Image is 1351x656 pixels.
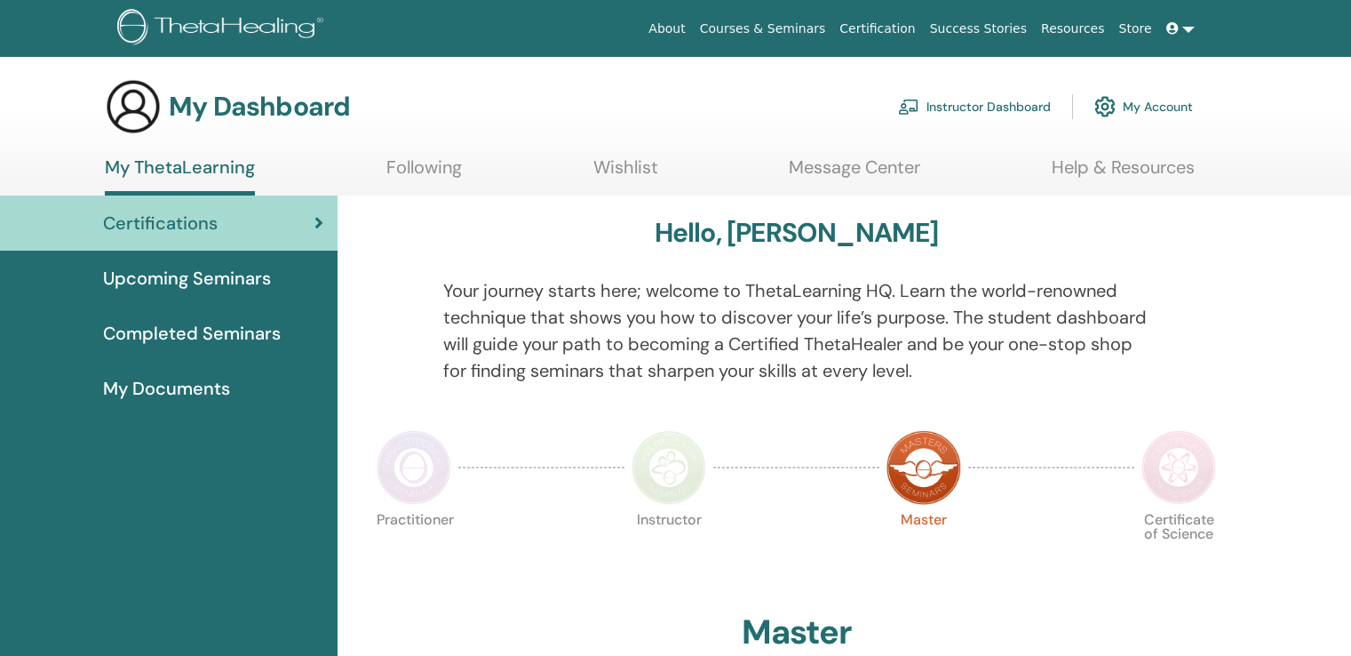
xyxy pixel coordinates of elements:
a: About [641,12,692,45]
p: Practitioner [377,513,451,588]
a: Following [386,156,462,191]
img: chalkboard-teacher.svg [898,99,919,115]
a: Certification [832,12,922,45]
span: Certifications [103,210,218,236]
a: Courses & Seminars [693,12,833,45]
img: Instructor [632,430,706,505]
a: Message Center [789,156,920,191]
a: Wishlist [593,156,658,191]
img: Master [886,430,961,505]
a: Help & Resources [1052,156,1195,191]
p: Your journey starts here; welcome to ThetaLearning HQ. Learn the world-renowned technique that sh... [443,277,1150,384]
a: Success Stories [923,12,1034,45]
a: Instructor Dashboard [898,87,1051,126]
h3: Hello, [PERSON_NAME] [655,217,939,249]
h2: Master [742,612,852,653]
a: My Account [1094,87,1193,126]
a: Store [1112,12,1159,45]
span: Completed Seminars [103,320,281,347]
span: Upcoming Seminars [103,265,271,292]
span: My Documents [103,375,230,402]
img: Practitioner [377,430,451,505]
p: Master [886,513,961,588]
img: Certificate of Science [1141,430,1216,505]
p: Certificate of Science [1141,513,1216,588]
a: Resources [1034,12,1112,45]
img: logo.png [117,9,330,49]
a: My ThetaLearning [105,156,255,196]
p: Instructor [632,513,706,588]
img: generic-user-icon.jpg [105,78,162,135]
h3: My Dashboard [169,91,350,123]
img: cog.svg [1094,92,1116,122]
